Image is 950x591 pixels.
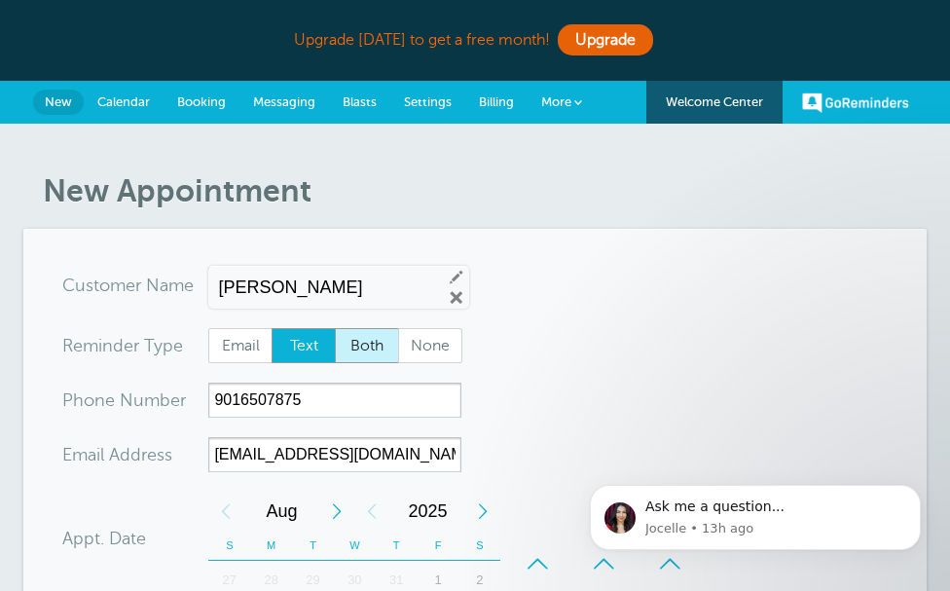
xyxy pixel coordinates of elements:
div: Previous Month [208,492,243,531]
a: New [33,90,84,115]
a: Edit [448,268,465,285]
label: Both [335,328,399,363]
span: Billing [479,94,514,109]
h1: New Appointment [43,172,926,209]
span: Pho [62,391,94,409]
label: Appt. Date [62,530,146,547]
span: Calendar [97,94,150,109]
label: Reminder Type [62,337,183,354]
label: None [398,328,462,363]
span: Cus [62,277,93,294]
span: Settings [404,94,452,109]
div: Upgrade [DATE] to get a free month! [23,19,926,61]
span: ne Nu [94,391,144,409]
div: ame [62,268,208,303]
th: M [250,531,292,561]
label: Text [272,328,336,363]
span: Messaging [253,94,315,109]
span: Text [273,329,335,362]
span: Ema [62,446,96,463]
label: Email [208,328,273,363]
span: Blasts [343,94,377,109]
div: Next Year [465,492,500,531]
div: mber [62,383,208,418]
div: ress [62,437,208,472]
a: Calendar [84,81,164,124]
th: T [376,531,418,561]
span: New [45,94,72,109]
a: Blasts [329,81,390,124]
span: August [243,492,319,531]
th: S [458,531,500,561]
a: Messaging [239,81,329,124]
a: More [528,81,596,125]
span: il Add [96,446,141,463]
a: GoReminders [802,81,909,124]
a: Settings [390,81,465,124]
input: Optional [208,437,461,472]
span: Both [336,329,398,362]
th: S [208,531,250,561]
a: Billing [465,81,528,124]
span: More [541,94,571,109]
span: 2025 [389,492,465,531]
th: T [292,531,334,561]
a: Upgrade [558,24,653,55]
th: W [334,531,376,561]
span: None [399,329,461,362]
th: F [418,531,459,561]
span: Booking [177,94,226,109]
a: Booking [164,81,239,124]
a: Welcome Center [646,81,783,124]
a: Remove [448,289,465,307]
iframe: Intercom notifications message [561,456,950,581]
div: Next Month [319,492,354,531]
span: Email [209,329,272,362]
span: tomer N [93,277,160,294]
div: Previous Year [354,492,389,531]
